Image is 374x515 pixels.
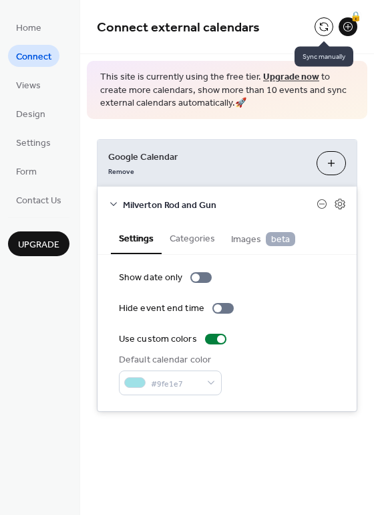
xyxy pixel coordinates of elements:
span: Connect external calendars [97,15,260,41]
div: Show date only [119,271,182,285]
span: Milverton Rod and Gun [123,198,317,212]
span: Connect [16,50,51,64]
button: Upgrade [8,231,69,256]
span: Views [16,79,41,93]
span: #9fe1e7 [151,377,200,391]
span: Google Calendar [108,150,306,164]
a: Contact Us [8,189,69,211]
span: Settings [16,136,51,150]
a: Design [8,102,53,124]
span: Upgrade [18,238,59,252]
span: Remove [108,167,134,176]
button: Images beta [223,222,303,253]
span: Form [16,165,37,179]
button: Settings [111,222,162,254]
div: Hide event end time [119,302,204,316]
button: Categories [162,222,223,253]
a: Form [8,160,45,182]
div: Use custom colors [119,332,197,346]
a: Connect [8,45,59,67]
span: beta [266,232,295,246]
a: Upgrade now [263,68,319,86]
span: Contact Us [16,194,61,208]
span: Design [16,108,45,122]
div: Default calendar color [119,353,219,367]
span: This site is currently using the free tier. to create more calendars, show more than 10 events an... [100,71,354,110]
a: Settings [8,131,59,153]
span: Images [231,232,295,247]
a: Views [8,74,49,96]
a: Home [8,16,49,38]
span: Home [16,21,41,35]
span: Sync manually [295,47,353,67]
